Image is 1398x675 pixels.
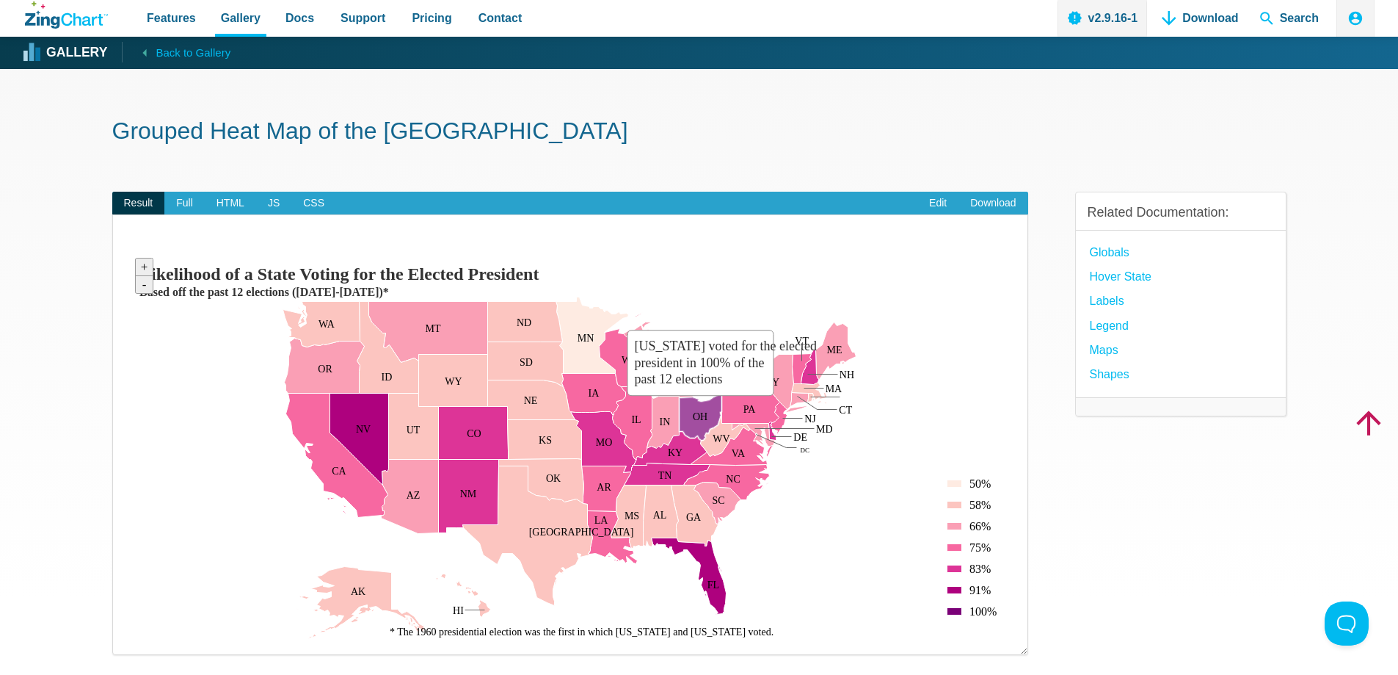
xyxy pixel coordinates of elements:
a: Download [958,192,1027,215]
a: ZingChart Logo. Click to return to the homepage [25,1,108,29]
a: Gallery [25,42,107,64]
h1: Grouped Heat Map of the [GEOGRAPHIC_DATA] [112,116,1286,149]
span: Result [112,192,165,215]
strong: Gallery [46,46,107,59]
a: Edit [917,192,958,215]
span: Back to Gallery [156,43,230,62]
span: Docs [285,8,314,28]
span: HTML [205,192,256,215]
a: Labels [1090,291,1124,311]
a: Maps [1090,340,1118,360]
a: Legend [1090,316,1129,336]
div: ​ [112,214,1028,654]
a: globals [1090,242,1129,262]
span: Features [147,8,196,28]
span: Contact [478,8,523,28]
span: CSS [291,192,336,215]
span: Full [164,192,205,215]
span: Support [341,8,385,28]
span: JS [256,192,291,215]
span: Gallery [221,8,261,28]
a: Back to Gallery [122,42,230,62]
a: Shapes [1090,364,1129,384]
span: Pricing [412,8,451,28]
h3: Related Documentation: [1088,204,1274,221]
a: hover state [1090,267,1151,286]
iframe: Help Scout Beacon - Open [1325,602,1369,646]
